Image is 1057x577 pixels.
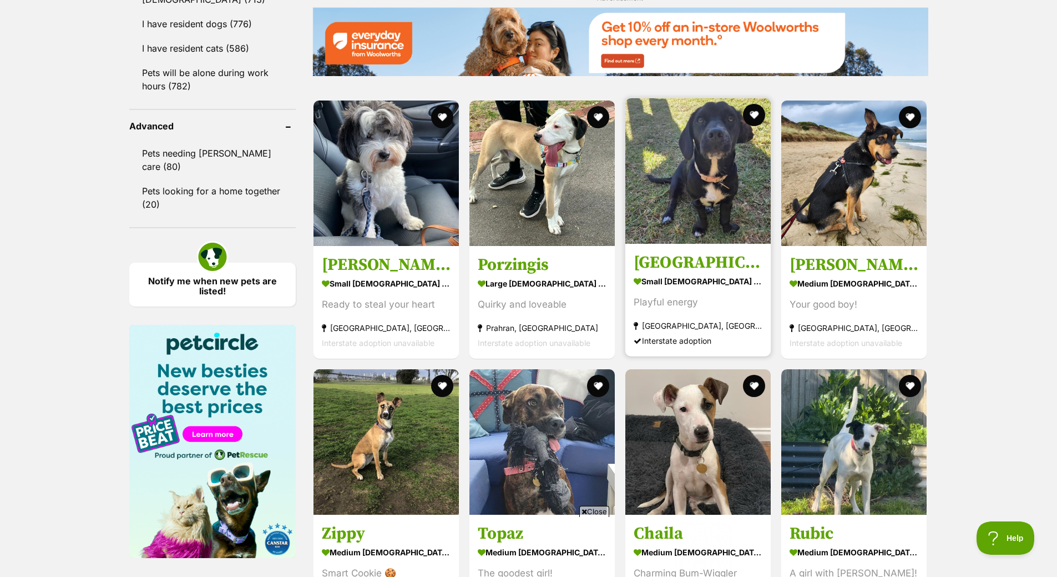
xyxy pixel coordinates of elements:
button: favourite [743,104,765,126]
a: [GEOGRAPHIC_DATA] small [DEMOGRAPHIC_DATA] Dog Playful energy [GEOGRAPHIC_DATA], [GEOGRAPHIC_DATA... [625,244,771,357]
div: Interstate adoption [634,333,762,348]
img: Rubic - Staffordshire Bull Terrier Dog [781,369,927,515]
h3: Rubic [790,523,918,544]
span: Interstate adoption unavailable [478,338,590,348]
a: Pets will be alone during work hours (782) [129,61,296,98]
img: Zippy - Australian Kelpie x Whippet Dog [313,369,459,515]
a: Notify me when new pets are listed! [129,263,296,307]
a: Pets needing [PERSON_NAME] care (80) [129,142,296,178]
div: Quirky and loveable [478,297,606,312]
img: Paris - Cocker Spaniel Dog [625,98,771,244]
img: Pet Circle promo banner [129,325,296,558]
div: Playful energy [634,295,762,310]
a: Pets looking for a home together (20) [129,179,296,216]
strong: small [DEMOGRAPHIC_DATA] Dog [322,275,451,292]
strong: medium [DEMOGRAPHIC_DATA] Dog [790,275,918,292]
button: favourite [587,106,609,128]
a: [PERSON_NAME] small [DEMOGRAPHIC_DATA] Dog Ready to steal your heart [GEOGRAPHIC_DATA], [GEOGRAPH... [313,246,459,359]
img: Louie - Maltese Dog [313,101,459,246]
button: favourite [431,106,453,128]
iframe: Advertisement [327,521,731,571]
span: Interstate adoption unavailable [322,338,434,348]
button: favourite [899,375,922,397]
div: Ready to steal your heart [322,297,451,312]
strong: Prahran, [GEOGRAPHIC_DATA] [478,320,606,335]
a: Everyday Insurance promotional banner [312,7,928,78]
strong: medium [DEMOGRAPHIC_DATA] Dog [322,544,451,560]
button: favourite [431,375,453,397]
header: Advanced [129,121,296,131]
span: Interstate adoption unavailable [790,338,902,348]
strong: [GEOGRAPHIC_DATA], [GEOGRAPHIC_DATA] [322,320,451,335]
img: Everyday Insurance promotional banner [312,7,928,76]
img: Porzingis - Great Dane x Mastiff Dog [469,101,615,246]
img: Topaz - Staffordshire Bull Terrier Dog [469,369,615,515]
h3: [PERSON_NAME] [322,254,451,275]
h3: Porzingis [478,254,606,275]
a: I have resident dogs (776) [129,12,296,36]
strong: [GEOGRAPHIC_DATA], [GEOGRAPHIC_DATA] [790,320,918,335]
strong: large [DEMOGRAPHIC_DATA] Dog [478,275,606,292]
strong: small [DEMOGRAPHIC_DATA] Dog [634,273,762,289]
img: Chaila - Staffordshire Bull Terrier Dog [625,369,771,515]
h3: [PERSON_NAME] [790,254,918,275]
h3: Zippy [322,523,451,544]
button: favourite [587,375,609,397]
div: Your good boy! [790,297,918,312]
strong: medium [DEMOGRAPHIC_DATA] Dog [790,544,918,560]
iframe: Help Scout Beacon - Open [977,521,1035,555]
img: Hennis - Australian Kelpie Dog [781,101,927,246]
span: Close [579,506,609,517]
a: I have resident cats (586) [129,37,296,60]
h3: [GEOGRAPHIC_DATA] [634,252,762,273]
button: favourite [743,375,765,397]
strong: [GEOGRAPHIC_DATA], [GEOGRAPHIC_DATA] [634,318,762,333]
a: [PERSON_NAME] medium [DEMOGRAPHIC_DATA] Dog Your good boy! [GEOGRAPHIC_DATA], [GEOGRAPHIC_DATA] I... [781,246,927,359]
a: Porzingis large [DEMOGRAPHIC_DATA] Dog Quirky and loveable Prahran, [GEOGRAPHIC_DATA] Interstate ... [469,246,615,359]
button: favourite [899,106,922,128]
